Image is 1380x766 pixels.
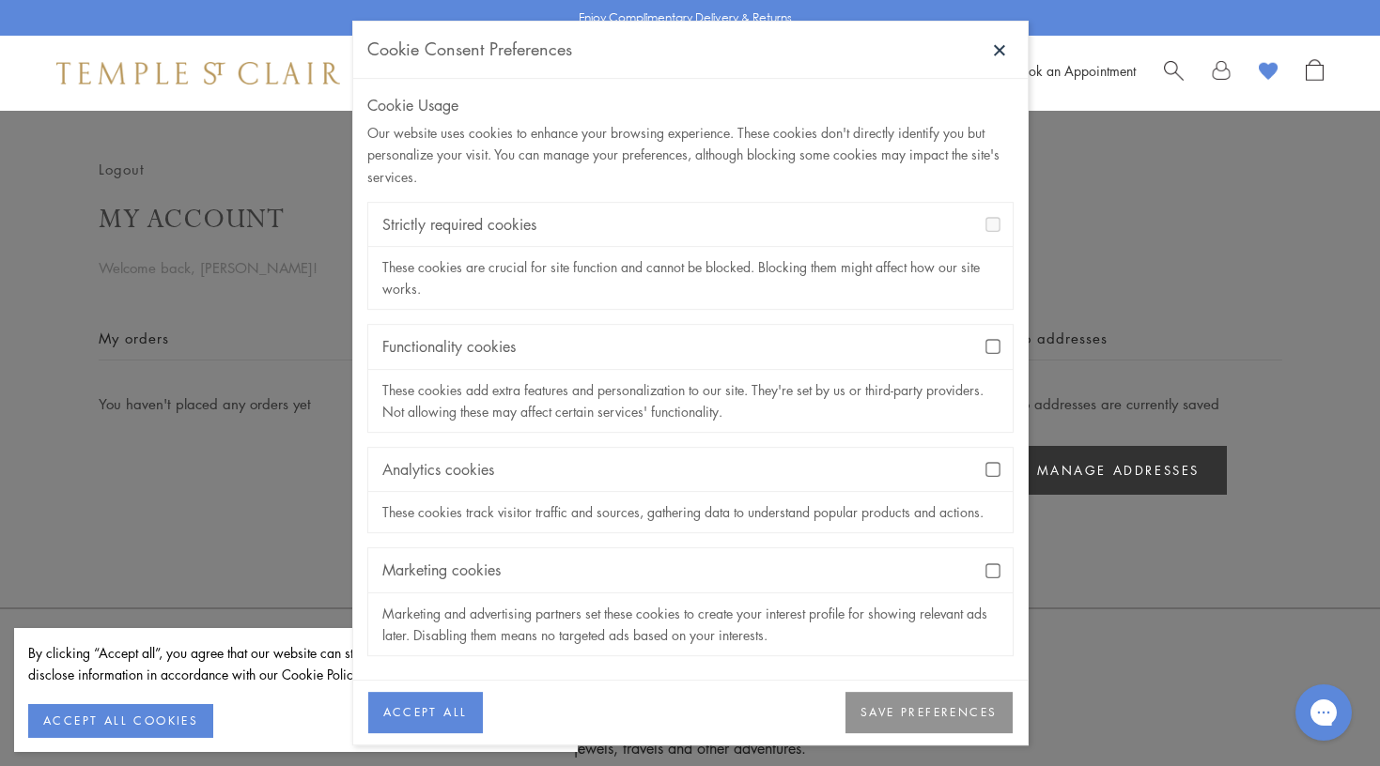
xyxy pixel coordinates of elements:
[1286,678,1361,747] iframe: Gorgias live chat messenger
[367,123,1014,188] div: Our website uses cookies to enhance your browsing experience. These cookies don't directly identi...
[28,704,213,738] button: ACCEPT ALL COOKIES
[368,247,1013,309] div: These cookies are crucial for site function and cannot be blocked. Blocking them might affect how...
[368,692,483,733] button: ACCEPT ALL
[1010,446,1228,495] a: Manage addresses
[367,36,572,64] div: Cookie Consent Preferences
[28,642,564,685] div: By clicking “Accept all”, you agree that our website can store cookies on your device and disclos...
[368,593,1013,655] div: Marketing and advertising partners set these cookies to create your interest profile for showing ...
[99,203,1282,237] h1: My account
[1259,59,1278,87] a: View Wishlist
[1164,59,1184,87] a: Search
[368,492,1013,532] div: These cookies track visitor traffic and sources, gathering data to understand popular products an...
[367,93,1014,117] div: Cookie Usage
[99,159,145,179] a: Logout
[99,256,597,280] p: Welcome back, [PERSON_NAME]!
[1014,61,1136,80] a: Book an Appointment
[368,548,1013,592] div: Marketing cookies
[579,8,792,27] p: Enjoy Complimentary Delivery & Returns
[368,448,1013,492] div: Analytics cookies
[368,203,1013,247] div: Strictly required cookies
[1306,59,1324,87] a: Open Shopping Bag
[368,370,1013,432] div: These cookies add extra features and personalization to our site. They're set by us or third-part...
[368,325,1013,369] div: Functionality cookies
[56,62,340,84] img: Temple St. Clair
[845,692,1012,733] button: SAVE PREFERENCES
